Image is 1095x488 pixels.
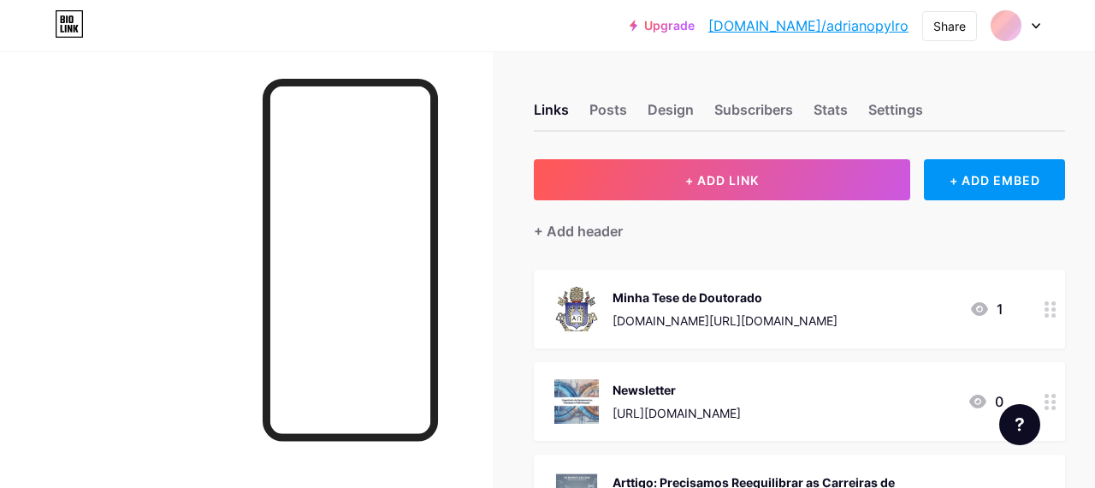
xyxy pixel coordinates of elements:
span: + ADD LINK [685,173,759,187]
div: 1 [969,299,1003,319]
div: Design [648,99,694,130]
div: Newsletter [613,381,741,399]
div: Posts [589,99,627,130]
div: [URL][DOMAIN_NAME] [613,404,741,422]
div: Share [933,17,966,35]
button: + ADD LINK [534,159,910,200]
a: [DOMAIN_NAME]/adrianopylro [708,15,909,36]
a: Upgrade [630,19,695,33]
div: [DOMAIN_NAME][URL][DOMAIN_NAME] [613,312,838,330]
div: 0 [968,391,1003,412]
div: + ADD EMBED [924,159,1065,200]
div: Settings [868,99,923,130]
div: Subscribers [714,99,793,130]
div: Stats [814,99,848,130]
div: Links [534,99,569,130]
div: + Add header [534,221,623,241]
img: Minha Tese de Doutorado [554,287,599,331]
div: Minha Tese de Doutorado [613,289,838,306]
img: Newsletter [554,379,599,424]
